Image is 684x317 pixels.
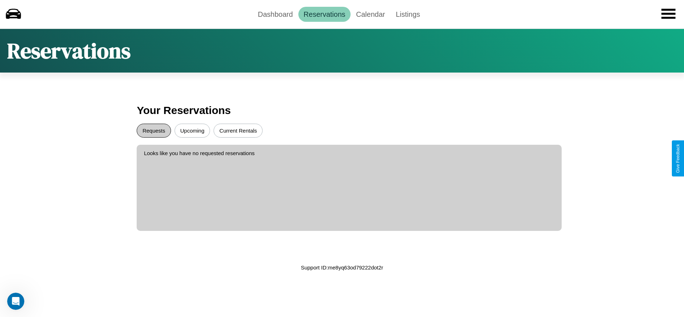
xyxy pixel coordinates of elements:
iframe: Intercom live chat [7,293,24,310]
h3: Your Reservations [137,101,547,120]
a: Dashboard [253,7,298,22]
a: Reservations [298,7,351,22]
a: Listings [390,7,425,22]
div: Give Feedback [675,144,680,173]
h1: Reservations [7,36,131,65]
button: Requests [137,124,171,138]
button: Upcoming [175,124,210,138]
p: Looks like you have no requested reservations [144,148,554,158]
button: Current Rentals [214,124,263,138]
a: Calendar [351,7,390,22]
p: Support ID: me8yq63od79222dot2r [301,263,383,272]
